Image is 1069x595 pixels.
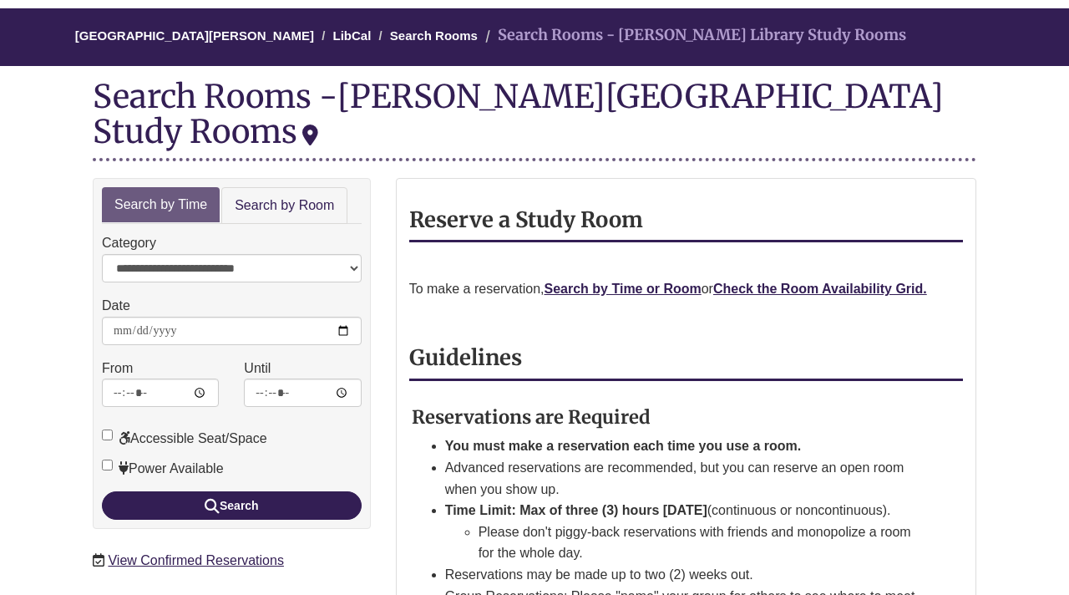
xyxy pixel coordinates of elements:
p: To make a reservation, or [409,278,963,300]
strong: Time Limit: Max of three (3) hours [DATE] [445,503,707,517]
input: Power Available [102,460,113,470]
input: Accessible Seat/Space [102,430,113,440]
nav: Breadcrumb [93,8,976,66]
li: (continuous or noncontinuous). [445,500,923,564]
li: Reservations may be made up to two (2) weeks out. [445,564,923,586]
a: Search by Time or Room [545,282,702,296]
a: [GEOGRAPHIC_DATA][PERSON_NAME] [75,28,314,43]
strong: Guidelines [409,344,522,371]
li: Advanced reservations are recommended, but you can reserve an open room when you show up. [445,457,923,500]
label: Category [102,232,156,254]
button: Search [102,491,362,520]
li: Please don't piggy-back reservations with friends and monopolize a room for the whole day. [479,521,923,564]
a: Search Rooms [390,28,478,43]
a: View Confirmed Reservations [108,553,283,567]
label: Power Available [102,458,224,480]
strong: You must make a reservation each time you use a room. [445,439,802,453]
a: LibCal [332,28,371,43]
strong: Reservations are Required [412,405,651,429]
label: Accessible Seat/Space [102,428,267,450]
div: Search Rooms - [93,79,976,160]
label: Until [244,358,271,379]
a: Search by Room [221,187,347,225]
a: Check the Room Availability Grid. [713,282,927,296]
label: Date [102,295,130,317]
li: Search Rooms - [PERSON_NAME] Library Study Rooms [481,23,906,48]
label: From [102,358,133,379]
a: Search by Time [102,187,220,223]
div: [PERSON_NAME][GEOGRAPHIC_DATA] Study Rooms [93,76,944,151]
strong: Reserve a Study Room [409,206,643,233]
